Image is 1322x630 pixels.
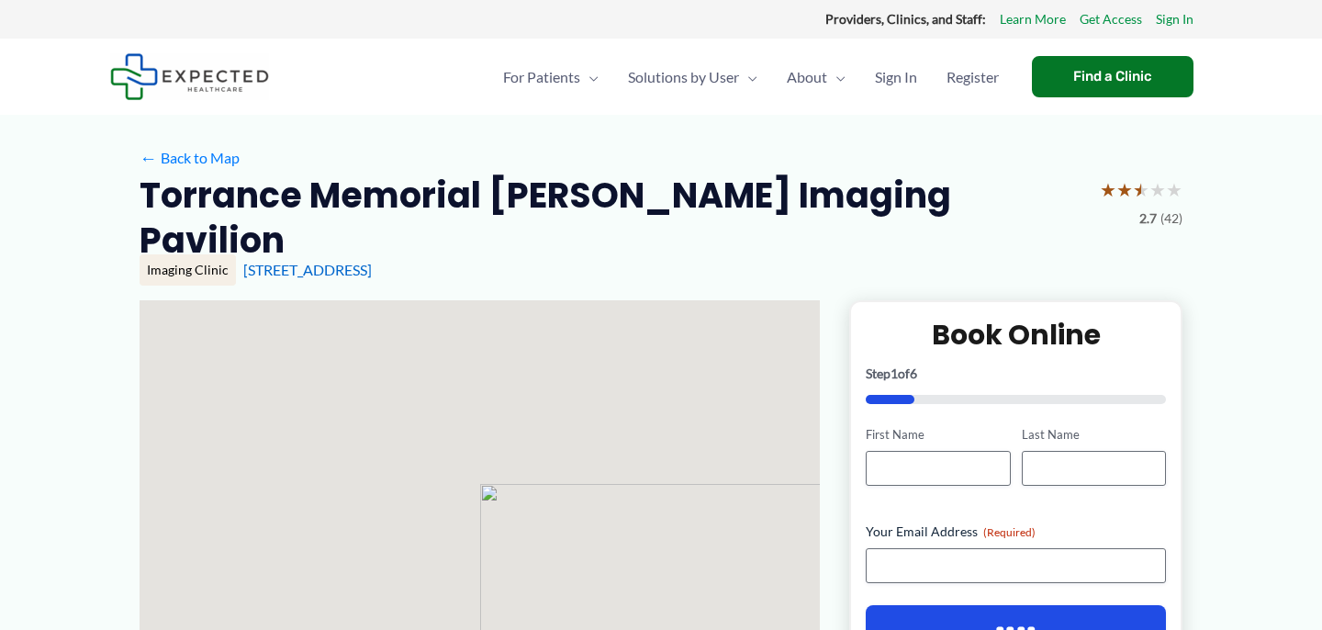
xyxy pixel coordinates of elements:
[983,525,1036,539] span: (Required)
[488,45,613,109] a: For PatientsMenu Toggle
[825,11,986,27] strong: Providers, Clinics, and Staff:
[140,254,236,286] div: Imaging Clinic
[488,45,1014,109] nav: Primary Site Navigation
[1133,173,1149,207] span: ★
[140,144,240,172] a: ←Back to Map
[580,45,599,109] span: Menu Toggle
[1032,56,1193,97] a: Find a Clinic
[503,45,580,109] span: For Patients
[1000,7,1066,31] a: Learn More
[613,45,772,109] a: Solutions by UserMenu Toggle
[932,45,1014,109] a: Register
[739,45,757,109] span: Menu Toggle
[628,45,739,109] span: Solutions by User
[947,45,999,109] span: Register
[860,45,932,109] a: Sign In
[1160,207,1182,231] span: (42)
[243,261,372,278] a: [STREET_ADDRESS]
[866,317,1166,353] h2: Book Online
[1139,207,1157,231] span: 2.7
[772,45,860,109] a: AboutMenu Toggle
[910,366,917,381] span: 6
[866,367,1166,380] p: Step of
[1166,173,1182,207] span: ★
[866,523,1166,541] label: Your Email Address
[1022,426,1166,444] label: Last Name
[140,149,157,166] span: ←
[866,426,1010,444] label: First Name
[1149,173,1166,207] span: ★
[140,173,1085,264] h2: Torrance Memorial [PERSON_NAME] Imaging Pavilion
[827,45,846,109] span: Menu Toggle
[110,53,269,100] img: Expected Healthcare Logo - side, dark font, small
[1080,7,1142,31] a: Get Access
[787,45,827,109] span: About
[1116,173,1133,207] span: ★
[1156,7,1193,31] a: Sign In
[891,366,898,381] span: 1
[1100,173,1116,207] span: ★
[875,45,917,109] span: Sign In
